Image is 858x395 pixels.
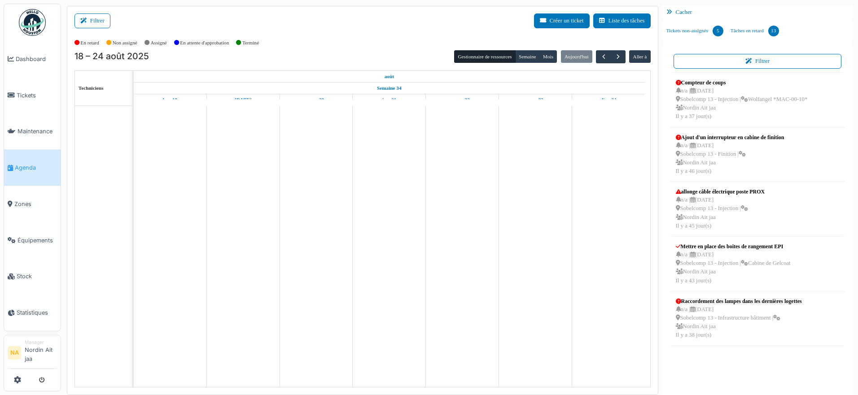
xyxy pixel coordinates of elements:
[676,87,808,121] div: n/a | [DATE] Sobelcomp 13 - Injection | Wolfangel *MAC-00-10* Nordin Ait jaa Il y a 37 jour(s)
[16,55,57,63] span: Dashboard
[4,222,61,259] a: Équipements
[674,240,793,287] a: Mettre en place des boites de rangement EPI n/a |[DATE] Sobelcomp 13 - Injection |Cabine de Gelco...
[539,50,557,63] button: Mois
[18,127,57,136] span: Maintenance
[676,133,784,141] div: Ajout d'un interrupteur en cabine de finition
[242,39,259,47] label: Terminé
[611,50,626,63] button: Suivant
[629,50,650,63] button: Aller à
[380,94,398,105] a: 21 août 2025
[676,79,808,87] div: Compteur de coups
[8,346,21,360] li: NA
[593,13,651,28] button: Liste des tâches
[25,339,57,346] div: Manager
[4,114,61,150] a: Maintenance
[676,242,791,250] div: Mettre en place des boites de rangement EPI
[713,26,723,36] div: 5
[8,339,57,369] a: NA ManagerNordin Ait jaa
[382,71,396,82] a: 18 août 2025
[598,94,618,105] a: 24 août 2025
[676,250,791,285] div: n/a | [DATE] Sobelcomp 13 - Injection | Cabine de Gelcoat Nordin Ait jaa Il y a 43 jour(s)
[676,188,765,196] div: allonge câble électrique poste PROX
[676,305,802,340] div: n/a | [DATE] Sobelcomp 13 - Infrastructure bâtiment | Nordin Ait jaa Il y a 38 jour(s)
[17,91,57,100] span: Tickets
[74,13,110,28] button: Filtrer
[674,76,810,123] a: Compteur de coups n/a |[DATE] Sobelcomp 13 - Injection |Wolfangel *MAC-00-10* Nordin Ait jaaIl y ...
[4,294,61,331] a: Statistiques
[17,272,57,281] span: Stock
[79,85,104,91] span: Techniciens
[375,83,403,94] a: Semaine 34
[17,308,57,317] span: Statistiques
[596,50,611,63] button: Précédent
[674,185,767,233] a: allonge câble électrique poste PROX n/a |[DATE] Sobelcomp 13 - Injection | Nordin Ait jaaIl y a 4...
[14,200,57,208] span: Zones
[232,94,254,105] a: 19 août 2025
[561,50,592,63] button: Aujourd'hui
[4,41,61,77] a: Dashboard
[674,131,787,178] a: Ajout d'un interrupteur en cabine de finition n/a |[DATE] Sobelcomp 13 - Finition | Nordin Ait ja...
[4,259,61,295] a: Stock
[15,163,57,172] span: Agenda
[18,236,57,245] span: Équipements
[676,196,765,230] div: n/a | [DATE] Sobelcomp 13 - Injection | Nordin Ait jaa Il y a 45 jour(s)
[515,50,540,63] button: Semaine
[4,77,61,114] a: Tickets
[674,54,842,69] button: Filtrer
[4,149,61,186] a: Agenda
[768,26,779,36] div: 13
[525,94,546,105] a: 23 août 2025
[19,9,46,36] img: Badge_color-CXgf-gQk.svg
[180,39,229,47] label: En attente d'approbation
[454,50,515,63] button: Gestionnaire de ressources
[663,6,853,19] div: Cacher
[663,19,727,43] a: Tickets non-assignés
[4,186,61,222] a: Zones
[676,141,784,176] div: n/a | [DATE] Sobelcomp 13 - Finition | Nordin Ait jaa Il y a 46 jour(s)
[151,39,167,47] label: Assigné
[81,39,99,47] label: En retard
[25,339,57,367] li: Nordin Ait jaa
[727,19,783,43] a: Tâches en retard
[306,94,326,105] a: 20 août 2025
[534,13,590,28] button: Créer un ticket
[161,94,179,105] a: 18 août 2025
[674,295,804,342] a: Raccordement des lampes dans les dernières logettes n/a |[DATE] Sobelcomp 13 - Infrastructure bât...
[452,94,472,105] a: 22 août 2025
[676,297,802,305] div: Raccordement des lampes dans les dernières logettes
[113,39,137,47] label: Non assigné
[74,51,149,62] h2: 18 – 24 août 2025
